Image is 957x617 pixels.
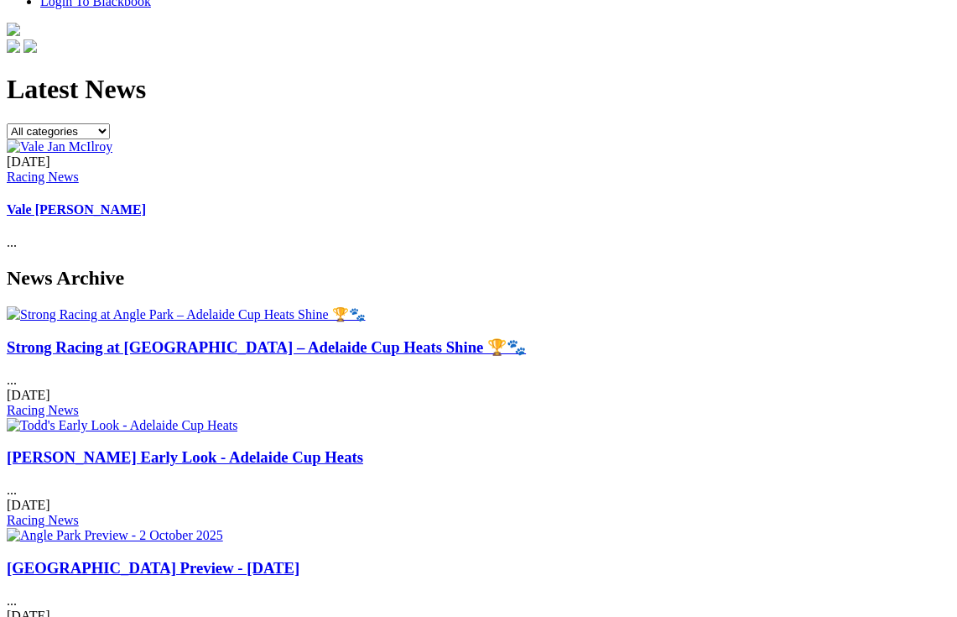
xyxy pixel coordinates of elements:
[7,403,79,417] a: Racing News
[7,202,146,217] a: Vale [PERSON_NAME]
[7,448,950,528] div: ...
[7,154,950,251] div: ...
[7,23,20,36] img: logo-grsa-white.png
[7,338,526,356] a: Strong Racing at [GEOGRAPHIC_DATA] – Adelaide Cup Heats Shine 🏆🐾
[7,559,299,577] a: [GEOGRAPHIC_DATA] Preview - [DATE]
[7,170,79,184] a: Racing News
[7,39,20,53] img: facebook.svg
[7,74,950,105] h1: Latest News
[7,498,50,512] span: [DATE]
[7,513,79,527] a: Racing News
[23,39,37,53] img: twitter.svg
[7,448,363,466] a: [PERSON_NAME] Early Look - Adelaide Cup Heats
[7,528,223,543] img: Angle Park Preview - 2 October 2025
[7,306,366,322] img: Strong Racing at Angle Park – Adelaide Cup Heats Shine 🏆🐾
[7,418,237,433] img: Todd's Early Look - Adelaide Cup Heats
[7,139,112,154] img: Vale Jan McIlroy
[7,338,950,418] div: ...
[7,388,50,402] span: [DATE]
[7,267,950,290] h2: News Archive
[7,154,50,169] span: [DATE]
